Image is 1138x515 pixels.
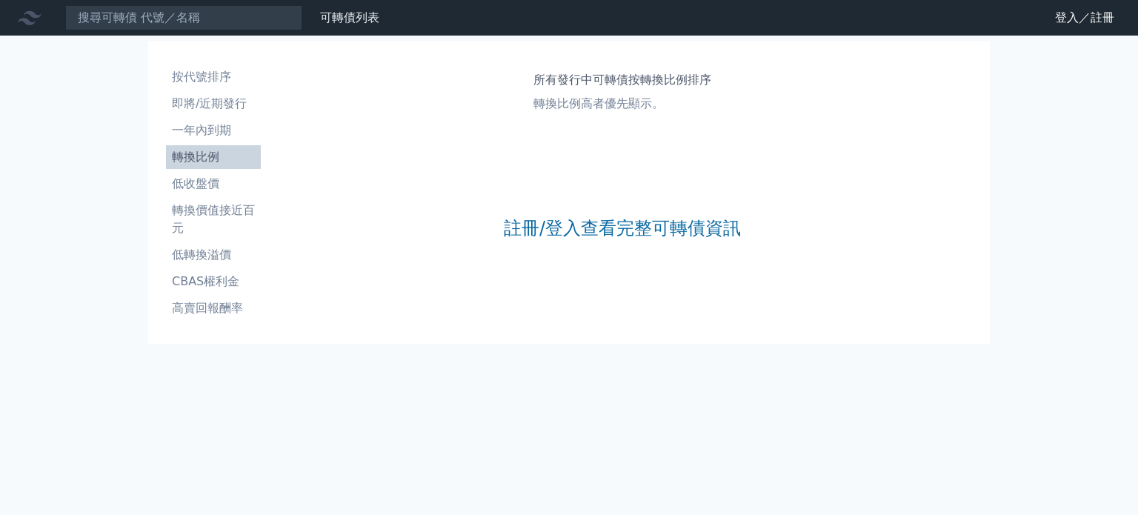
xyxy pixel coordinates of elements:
[533,71,711,89] h1: 所有發行中可轉債按轉換比例排序
[166,65,261,89] a: 按代號排序
[166,199,261,240] a: 轉換價值接近百元
[166,175,261,193] li: 低收盤價
[166,246,261,264] li: 低轉換溢價
[504,216,741,240] a: 註冊/登入查看完整可轉債資訊
[166,202,261,237] li: 轉換價值接近百元
[166,296,261,320] a: 高賣回報酬率
[166,148,261,166] li: 轉換比例
[166,122,261,139] li: 一年內到期
[166,273,261,290] li: CBAS權利金
[166,299,261,317] li: 高賣回報酬率
[320,10,379,24] a: 可轉債列表
[166,145,261,169] a: 轉換比例
[166,172,261,196] a: 低收盤價
[166,68,261,86] li: 按代號排序
[166,243,261,267] a: 低轉換溢價
[166,270,261,293] a: CBAS權利金
[533,95,711,113] p: 轉換比例高者優先顯示。
[65,5,302,30] input: 搜尋可轉債 代號／名稱
[1043,6,1126,30] a: 登入／註冊
[166,119,261,142] a: 一年內到期
[166,95,261,113] li: 即將/近期發行
[166,92,261,116] a: 即將/近期發行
